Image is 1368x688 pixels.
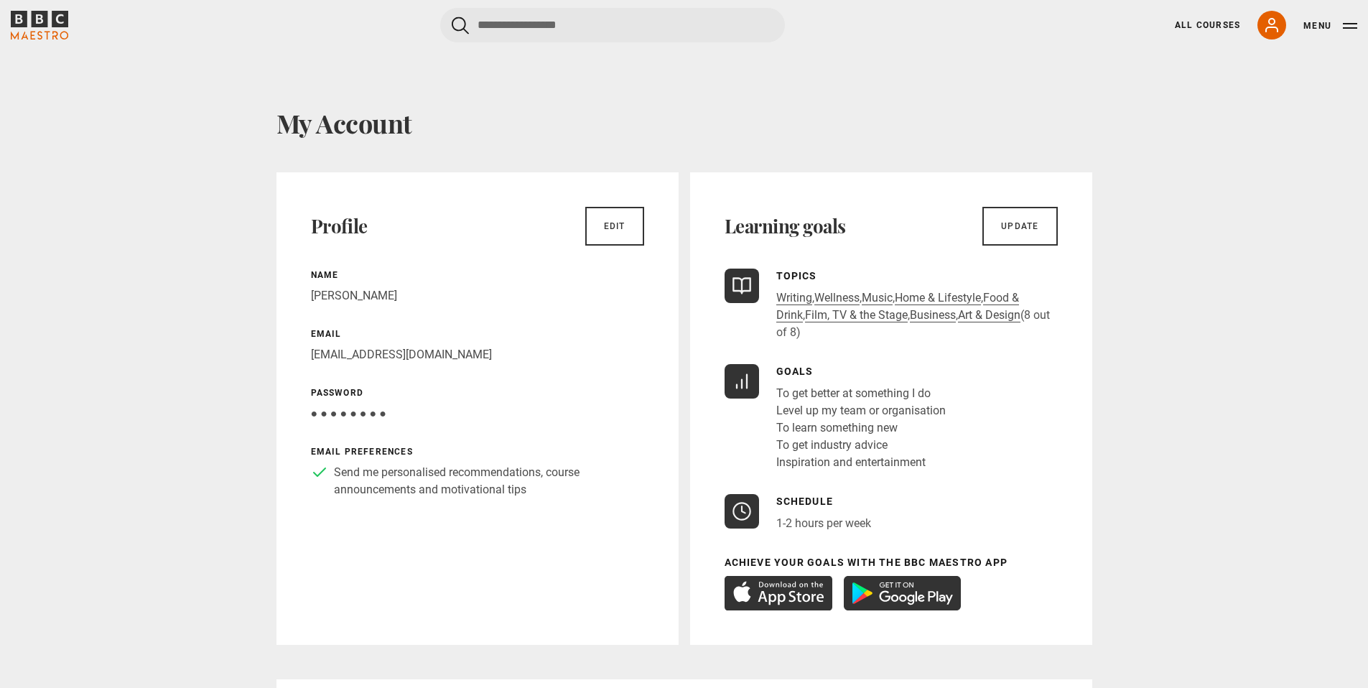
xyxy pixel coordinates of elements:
a: All Courses [1175,19,1240,32]
a: Wellness [814,291,860,305]
p: Email preferences [311,445,644,458]
a: Edit [585,207,644,246]
a: Update [982,207,1057,246]
p: Name [311,269,644,282]
p: Schedule [776,494,871,509]
a: Music [862,291,893,305]
p: Topics [776,269,1058,284]
li: Inspiration and entertainment [776,454,946,471]
svg: BBC Maestro [11,11,68,39]
p: 1-2 hours per week [776,515,871,532]
a: Home & Lifestyle [895,291,981,305]
p: , , , , , , , (8 out of 8) [776,289,1058,341]
span: ● ● ● ● ● ● ● ● [311,406,386,420]
p: Achieve your goals with the BBC Maestro App [725,555,1058,570]
p: Email [311,327,644,340]
button: Submit the search query [452,17,469,34]
input: Search [440,8,785,42]
p: Password [311,386,644,399]
li: To learn something new [776,419,946,437]
p: [PERSON_NAME] [311,287,644,305]
li: To get better at something I do [776,385,946,402]
h1: My Account [276,108,1092,138]
a: Art & Design [958,308,1020,322]
h2: Learning goals [725,215,846,238]
li: Level up my team or organisation [776,402,946,419]
a: Film, TV & the Stage [805,308,908,322]
p: Send me personalised recommendations, course announcements and motivational tips [334,464,644,498]
a: Business [910,308,956,322]
h2: Profile [311,215,368,238]
button: Toggle navigation [1303,19,1357,33]
a: Writing [776,291,812,305]
li: To get industry advice [776,437,946,454]
p: Goals [776,364,946,379]
p: [EMAIL_ADDRESS][DOMAIN_NAME] [311,346,644,363]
